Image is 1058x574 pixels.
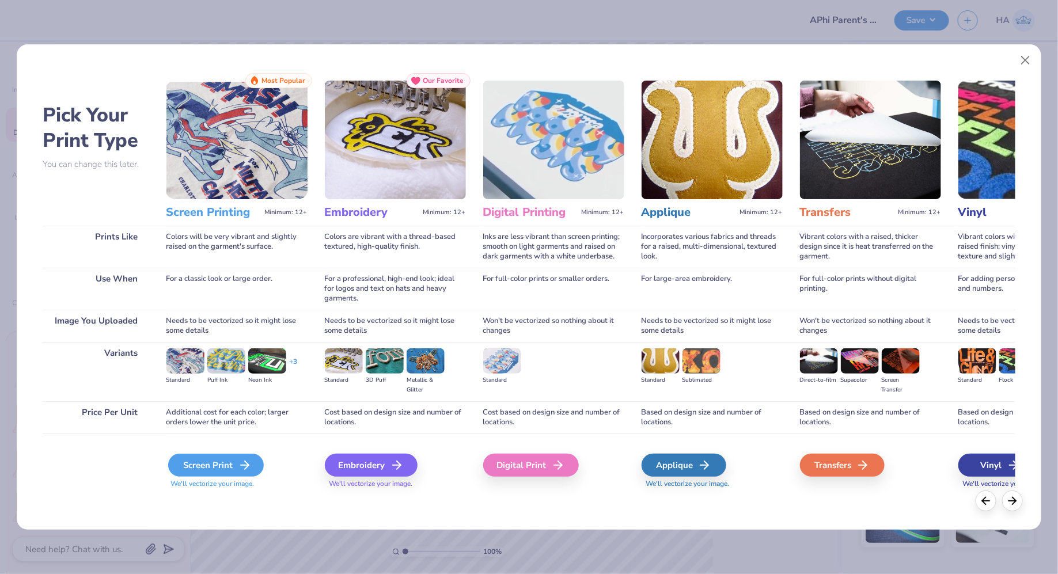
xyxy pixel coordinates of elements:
div: Metallic & Glitter [407,375,445,395]
div: Screen Print [168,454,264,477]
div: Digital Print [483,454,579,477]
img: Puff Ink [207,348,245,374]
img: Metallic & Glitter [407,348,445,374]
span: We'll vectorize your image. [642,479,783,489]
button: Close [1015,50,1037,71]
img: Digital Printing [483,81,624,199]
div: Price Per Unit [43,401,149,434]
div: Standard [325,375,363,385]
div: Needs to be vectorized so it might lose some details [642,310,783,342]
div: Sublimated [682,375,720,385]
img: Supacolor [841,348,879,374]
h2: Pick Your Print Type [43,102,149,153]
span: Minimum: 12+ [423,208,466,216]
span: We'll vectorize your image. [166,479,308,489]
img: Embroidery [325,81,466,199]
span: Minimum: 12+ [582,208,624,216]
div: Won't be vectorized so nothing about it changes [800,310,941,342]
div: For a classic look or large order. [166,268,308,310]
div: Transfers [800,454,885,477]
div: Cost based on design size and number of locations. [325,401,466,434]
div: Based on design size and number of locations. [800,401,941,434]
img: Flock [999,348,1037,374]
div: Flock [999,375,1037,385]
img: Screen Transfer [882,348,920,374]
div: Use When [43,268,149,310]
span: We'll vectorize your image. [325,479,466,489]
div: Inks are less vibrant than screen printing; smooth on light garments and raised on dark garments ... [483,226,624,268]
img: Sublimated [682,348,720,374]
div: Standard [166,375,204,385]
img: Standard [642,348,680,374]
img: Standard [325,348,363,374]
div: Embroidery [325,454,418,477]
div: Additional cost for each color; larger orders lower the unit price. [166,401,308,434]
img: Transfers [800,81,941,199]
h3: Applique [642,205,735,220]
span: Minimum: 12+ [898,208,941,216]
img: Standard [483,348,521,374]
div: 3D Puff [366,375,404,385]
span: Most Popular [262,77,306,85]
div: Won't be vectorized so nothing about it changes [483,310,624,342]
h3: Embroidery [325,205,419,220]
div: Vinyl [958,454,1043,477]
div: Based on design size and number of locations. [642,401,783,434]
div: Neon Ink [248,375,286,385]
div: Applique [642,454,726,477]
div: Needs to be vectorized so it might lose some details [325,310,466,342]
div: Direct-to-film [800,375,838,385]
img: 3D Puff [366,348,404,374]
h3: Screen Printing [166,205,260,220]
img: Applique [642,81,783,199]
div: For large-area embroidery. [642,268,783,310]
div: Standard [642,375,680,385]
div: Incorporates various fabrics and threads for a raised, multi-dimensional, textured look. [642,226,783,268]
h3: Vinyl [958,205,1052,220]
div: For a professional, high-end look; ideal for logos and text on hats and heavy garments. [325,268,466,310]
span: Our Favorite [423,77,464,85]
div: Cost based on design size and number of locations. [483,401,624,434]
p: You can change this later. [43,159,149,169]
div: Supacolor [841,375,879,385]
div: Variants [43,342,149,401]
img: Standard [166,348,204,374]
img: Standard [958,348,996,374]
div: Screen Transfer [882,375,920,395]
div: Needs to be vectorized so it might lose some details [166,310,308,342]
div: Standard [483,375,521,385]
div: Puff Ink [207,375,245,385]
img: Direct-to-film [800,348,838,374]
div: Prints Like [43,226,149,268]
div: Image You Uploaded [43,310,149,342]
span: Minimum: 12+ [265,208,308,216]
img: Neon Ink [248,348,286,374]
div: Vibrant colors with a raised, thicker design since it is heat transferred on the garment. [800,226,941,268]
div: Standard [958,375,996,385]
h3: Transfers [800,205,894,220]
h3: Digital Printing [483,205,577,220]
div: For full-color prints or smaller orders. [483,268,624,310]
div: For full-color prints without digital printing. [800,268,941,310]
img: Screen Printing [166,81,308,199]
div: Colors are vibrant with a thread-based textured, high-quality finish. [325,226,466,268]
div: Colors will be very vibrant and slightly raised on the garment's surface. [166,226,308,268]
span: Minimum: 12+ [740,208,783,216]
div: + 3 [289,357,297,377]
